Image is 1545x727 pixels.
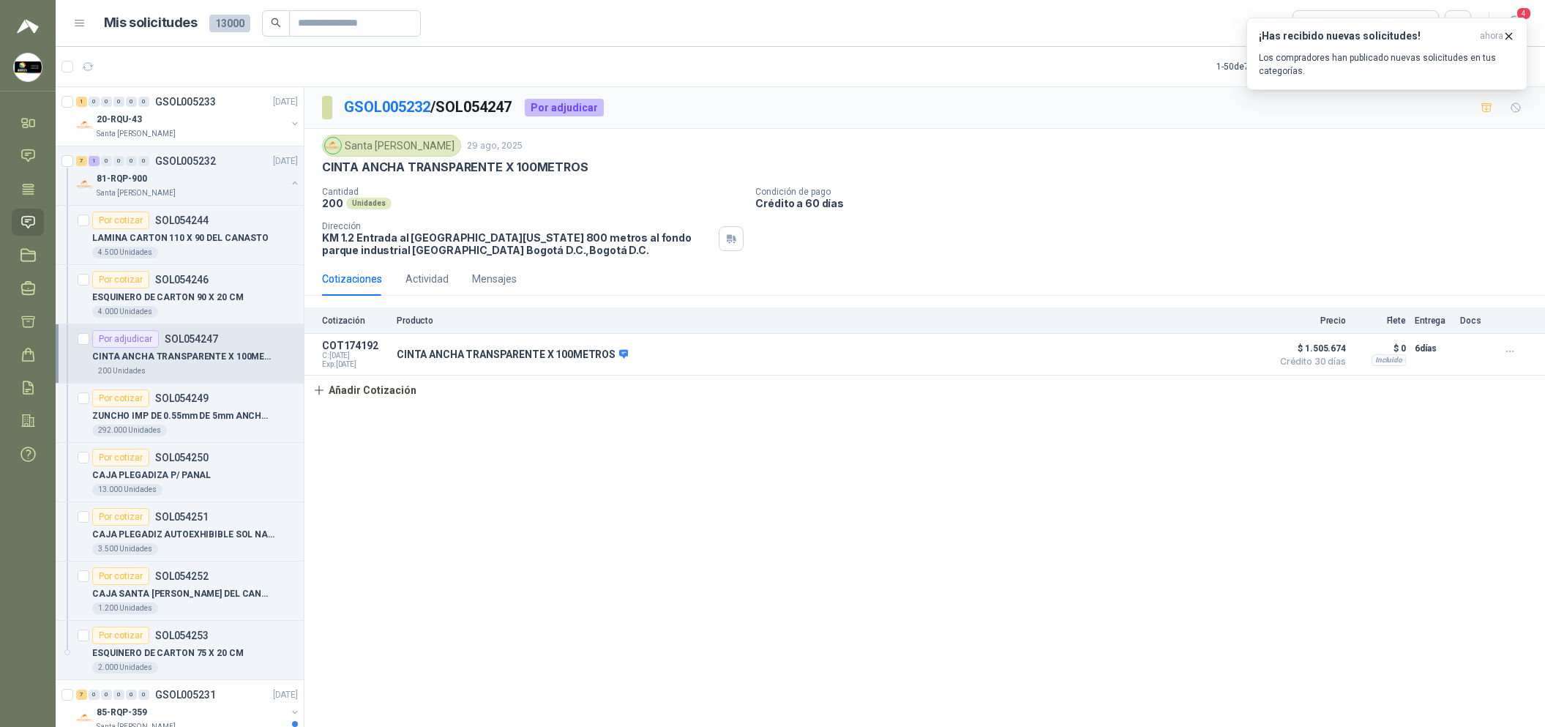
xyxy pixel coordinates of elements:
[89,97,100,107] div: 0
[273,95,298,109] p: [DATE]
[56,384,304,443] a: Por cotizarSOL054249ZUNCHO IMP DE 0.55mm DE 5mm ANCHO*7300M292.000 Unidades
[56,621,304,680] a: Por cotizarSOL054253ESQUINERO DE CARTON 75 X 20 CM2.000 Unidades
[126,97,137,107] div: 0
[92,389,149,407] div: Por cotizar
[76,690,87,700] div: 7
[92,409,274,423] p: ZUNCHO IMP DE 0.55mm DE 5mm ANCHO*7300M
[56,443,304,502] a: Por cotizarSOL054250CAJA PLEGADIZA P/ PANAL13.000 Unidades
[92,425,167,436] div: 292.000 Unidades
[126,690,137,700] div: 0
[92,247,158,258] div: 4.500 Unidades
[1501,10,1527,37] button: 4
[97,187,176,199] p: Santa [PERSON_NAME]
[165,334,218,344] p: SOL054247
[397,348,628,362] p: CINTA ANCHA TRANSPARENTE X 100METROS
[155,571,209,581] p: SOL054252
[113,156,124,166] div: 0
[56,562,304,621] a: Por cotizarSOL054252CAJA SANTA [PERSON_NAME] DEL CANASTO X288 HUEVOS1.200 Unidades
[92,627,149,644] div: Por cotizar
[467,139,523,153] p: 29 ago, 2025
[322,271,382,287] div: Cotizaciones
[755,187,1539,197] p: Condición de pago
[92,306,158,318] div: 4.000 Unidades
[101,156,112,166] div: 0
[273,154,298,168] p: [DATE]
[155,452,209,463] p: SOL054250
[1355,316,1406,326] p: Flete
[322,197,343,209] p: 200
[1415,316,1451,326] p: Entrega
[76,709,94,727] img: Company Logo
[89,156,100,166] div: 1
[92,449,149,466] div: Por cotizar
[322,340,388,351] p: COT174192
[14,53,42,81] img: Company Logo
[92,543,158,555] div: 3.500 Unidades
[138,156,149,166] div: 0
[322,316,388,326] p: Cotización
[209,15,250,32] span: 13000
[1355,340,1406,357] p: $ 0
[344,98,430,116] a: GSOL005232
[155,156,216,166] p: GSOL005232
[97,706,147,720] p: 85-RQP-359
[92,567,149,585] div: Por cotizar
[155,512,209,522] p: SOL054251
[92,330,159,348] div: Por adjudicar
[322,160,588,175] p: CINTA ANCHA TRANSPARENTE X 100METROS
[92,271,149,288] div: Por cotizar
[92,365,151,377] div: 200 Unidades
[113,690,124,700] div: 0
[525,99,604,116] div: Por adjudicar
[126,156,137,166] div: 0
[304,376,424,405] button: Añadir Cotización
[92,603,158,614] div: 1.200 Unidades
[92,212,149,229] div: Por cotizar
[1480,30,1503,42] span: ahora
[322,135,461,157] div: Santa [PERSON_NAME]
[155,215,209,225] p: SOL054244
[1273,357,1346,366] span: Crédito 30 días
[92,291,243,305] p: ESQUINERO DE CARTON 90 X 20 CM
[322,187,744,197] p: Cantidad
[1259,30,1474,42] h3: ¡Has recibido nuevas solicitudes!
[92,646,243,660] p: ESQUINERO DE CARTON 75 X 20 CM
[101,690,112,700] div: 0
[17,18,39,35] img: Logo peakr
[76,152,301,199] a: 7 1 0 0 0 0 GSOL005232[DATE] Company Logo81-RQP-900Santa [PERSON_NAME]
[322,360,388,369] span: Exp: [DATE]
[113,97,124,107] div: 0
[92,231,269,245] p: LAMINA CARTON 110 X 90 DEL CANASTO
[97,128,176,140] p: Santa [PERSON_NAME]
[56,265,304,324] a: Por cotizarSOL054246ESQUINERO DE CARTON 90 X 20 CM4.000 Unidades
[1302,15,1333,31] div: Todas
[472,271,517,287] div: Mensajes
[76,156,87,166] div: 7
[322,221,713,231] p: Dirección
[92,350,274,364] p: CINTA ANCHA TRANSPARENTE X 100METROS
[56,324,304,384] a: Por adjudicarSOL054247CINTA ANCHA TRANSPARENTE X 100METROS200 Unidades
[92,662,158,674] div: 2.000 Unidades
[346,198,392,209] div: Unidades
[1516,7,1532,20] span: 4
[104,12,198,34] h1: Mis solicitudes
[155,690,216,700] p: GSOL005231
[1259,51,1515,78] p: Los compradores han publicado nuevas solicitudes en tus categorías.
[92,587,274,601] p: CAJA SANTA [PERSON_NAME] DEL CANASTO X288 HUEVOS
[1246,18,1527,90] button: ¡Has recibido nuevas solicitudes!ahora Los compradores han publicado nuevas solicitudes en tus ca...
[1372,354,1406,366] div: Incluido
[155,97,216,107] p: GSOL005233
[76,116,94,134] img: Company Logo
[92,469,211,482] p: CAJA PLEGADIZA P/ PANAL
[89,690,100,700] div: 0
[155,275,209,285] p: SOL054246
[322,351,388,360] span: C: [DATE]
[322,231,713,256] p: KM 1.2 Entrada al [GEOGRAPHIC_DATA][US_STATE] 800 metros al fondo parque industrial [GEOGRAPHIC_D...
[325,138,341,154] img: Company Logo
[97,113,142,127] p: 20-RQU-43
[1273,340,1346,357] span: $ 1.505.674
[92,528,274,542] p: CAJA PLEGADIZ AUTOEXHIBIBLE SOL NACIENTE
[405,271,449,287] div: Actividad
[92,484,162,496] div: 13.000 Unidades
[92,508,149,526] div: Por cotizar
